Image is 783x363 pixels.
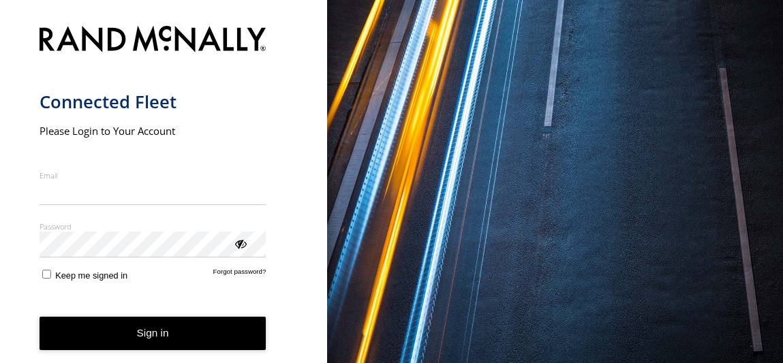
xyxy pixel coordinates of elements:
img: Rand McNally [40,23,266,58]
h2: Please Login to Your Account [40,124,266,138]
a: Forgot password? [213,268,266,281]
span: Keep me signed in [55,270,127,281]
label: Email [40,170,266,180]
h1: Connected Fleet [40,91,266,113]
button: Sign in [40,317,266,350]
div: ViewPassword [233,236,247,250]
input: Keep me signed in [42,270,51,279]
label: Password [40,221,266,232]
